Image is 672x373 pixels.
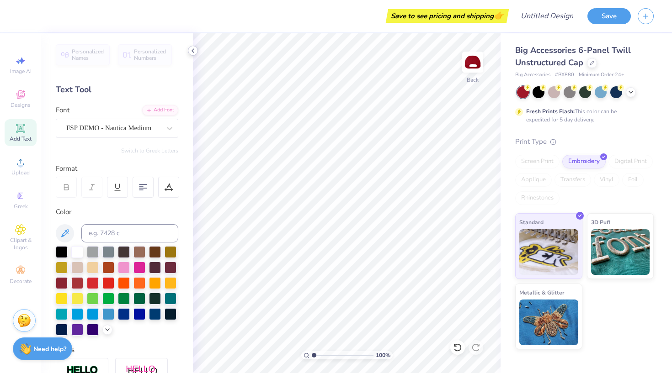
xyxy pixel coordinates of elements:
[142,105,178,116] div: Add Font
[555,173,591,187] div: Transfers
[555,71,574,79] span: # BX880
[121,147,178,154] button: Switch to Greek Letters
[5,236,37,251] span: Clipart & logos
[81,224,178,242] input: e.g. 7428 c
[33,345,66,353] strong: Need help?
[591,229,650,275] img: 3D Puff
[56,163,179,174] div: Format
[494,10,504,21] span: 👉
[515,137,654,147] div: Print Type
[515,173,552,187] div: Applique
[10,278,32,285] span: Decorate
[10,135,32,142] span: Add Text
[467,76,479,84] div: Back
[513,7,581,25] input: Untitled Design
[14,203,28,210] span: Greek
[56,207,178,217] div: Color
[515,155,560,168] div: Screen Print
[519,288,565,297] span: Metallic & Glitter
[591,217,610,227] span: 3D Puff
[526,108,575,115] strong: Fresh Prints Flash:
[11,101,31,109] span: Designs
[519,229,578,275] img: Standard
[594,173,619,187] div: Vinyl
[562,155,606,168] div: Embroidery
[56,105,69,116] label: Font
[587,8,631,24] button: Save
[10,68,32,75] span: Image AI
[579,71,624,79] span: Minimum Order: 24 +
[56,345,178,355] div: Styles
[376,351,390,359] span: 100 %
[72,48,104,61] span: Personalized Names
[519,299,578,345] img: Metallic & Glitter
[515,45,631,68] span: Big Accessories 6-Panel Twill Unstructured Cap
[519,217,544,227] span: Standard
[56,84,178,96] div: Text Tool
[464,53,482,71] img: Back
[515,191,560,205] div: Rhinestones
[526,107,639,124] div: This color can be expedited for 5 day delivery.
[608,155,653,168] div: Digital Print
[134,48,166,61] span: Personalized Numbers
[11,169,30,176] span: Upload
[515,71,550,79] span: Big Accessories
[622,173,644,187] div: Foil
[388,9,507,23] div: Save to see pricing and shipping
